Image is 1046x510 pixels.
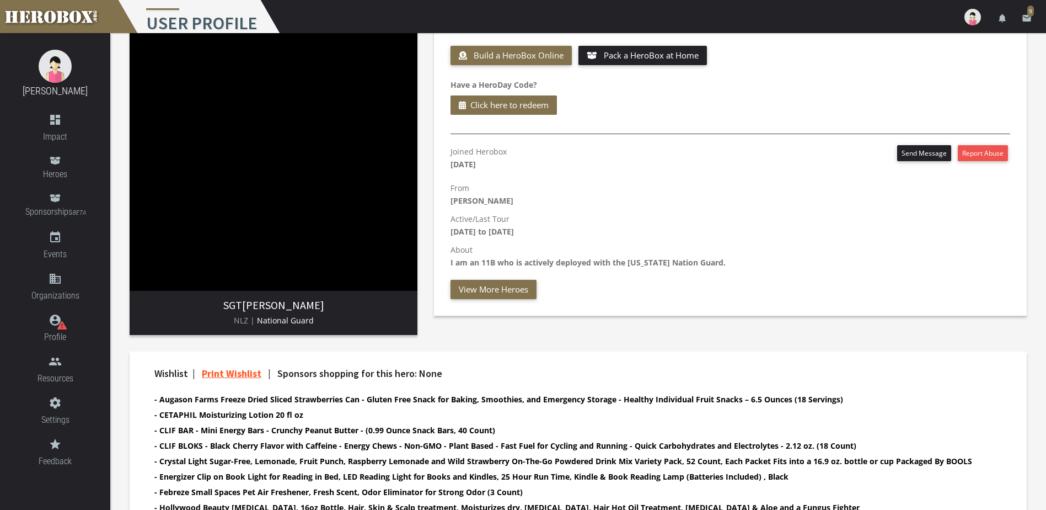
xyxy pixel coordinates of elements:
h4: Wishlist [154,368,983,379]
i: email [1022,13,1032,23]
span: NLZ | [234,315,255,326]
button: View More Heroes [450,280,537,299]
span: Click here to redeem [470,98,549,112]
h3: [PERSON_NAME] [138,299,409,311]
b: - CLIF BLOKS - Black Cherry Flavor with Caffeine - Energy Chews - Non-GMO - Plant Based - Fast Fu... [154,440,856,451]
a: [PERSON_NAME] [23,85,88,97]
li: Augason Farms Freeze Dried Sliced Strawberries Can - Gluten Free Snack for Baking, Smoothies, and... [154,393,983,406]
span: | [268,367,271,380]
span: Sponsors shopping for this hero: None [277,367,442,380]
span: Pack a HeroBox at Home [604,50,699,61]
b: I am an 11B who is actively deployed with the [US_STATE] Nation Guard. [450,257,726,268]
li: Febreze Small Spaces Pet Air Freshener, Fresh Scent, Odor Eliminator for Strong Odor (3 Count) [154,486,983,498]
b: - CLIF BAR - Mini Energy Bars - Crunchy Peanut Butter - (0.99 Ounce Snack Bars, 40 Count) [154,425,495,435]
li: CETAPHIL Moisturizing Lotion 20 fl oz [154,408,983,421]
img: user-image [964,9,981,25]
span: Build a HeroBox Online [474,50,564,61]
b: - CETAPHIL Moisturizing Lotion 20 fl oz [154,410,303,420]
button: Click here to redeem [450,95,557,115]
b: - Febreze Small Spaces Pet Air Freshener, Fresh Scent, Odor Eliminator for Strong Odor (3 Count) [154,487,523,497]
li: Energizer Clip on Book Light for Reading in Bed, LED Reading Light for Books and Kindles, 25 Hour... [154,470,983,483]
p: From [450,182,1010,207]
img: female.jpg [39,50,72,83]
b: - Augason Farms Freeze Dried Sliced Strawberries Can - Gluten Free Snack for Baking, Smoothies, a... [154,394,843,405]
span: SGT [223,298,242,312]
b: [DATE] to [DATE] [450,226,514,237]
i: notifications [997,13,1007,23]
small: BETA [72,209,85,216]
li: CLIF BAR - Mini Energy Bars - Crunchy Peanut Butter - (0.99 Ounce Snack Bars, 40 Count) [154,424,983,437]
li: Crystal Light Sugar-Free, Lemonade, Fruit Punch, Raspberry Lemonade and Wild Strawberry On-The-Go... [154,455,983,467]
span: 9 [1027,6,1034,17]
p: Active/Last Tour [450,212,1010,238]
section: Send KORY a Box [434,3,1027,316]
button: Build a HeroBox Online [450,46,572,65]
b: [PERSON_NAME] [450,195,513,206]
p: Joined Herobox [450,145,507,171]
b: - Energizer Clip on Book Light for Reading in Bed, LED Reading Light for Books and Kindles, 25 Ho... [154,471,788,482]
button: Report Abuse [958,145,1008,161]
button: Pack a HeroBox at Home [578,46,707,65]
span: National Guard [257,315,314,326]
p: About [450,243,1010,269]
b: - Crystal Light Sugar-Free, Lemonade, Fruit Punch, Raspberry Lemonade and Wild Strawberry On-The-... [154,456,972,466]
img: image [130,3,417,291]
a: Print Wishlist [202,367,261,380]
li: CLIF BLOKS - Black Cherry Flavor with Caffeine - Energy Chews - Non-GMO - Plant Based - Fast Fuel... [154,439,983,452]
span: | [192,367,195,380]
b: Have a HeroDay Code? [450,79,537,90]
b: [DATE] [450,159,476,169]
button: Send Message [897,145,951,161]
